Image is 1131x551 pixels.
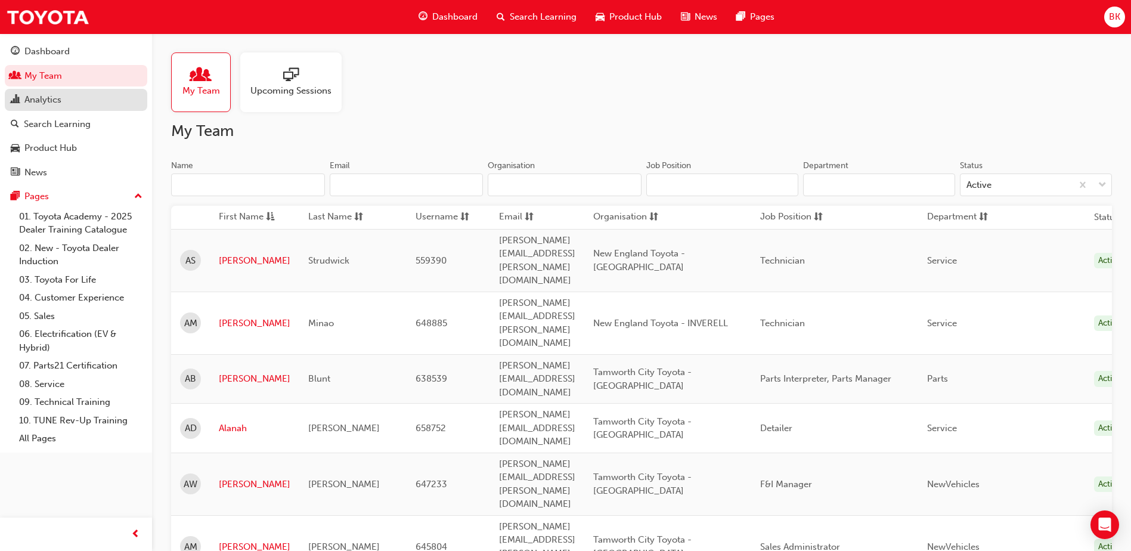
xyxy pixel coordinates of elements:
span: Service [927,318,957,329]
div: Job Position [646,160,691,172]
a: Analytics [5,89,147,111]
span: Pages [750,10,774,24]
button: Pages [5,185,147,208]
a: 08. Service [14,375,147,394]
span: Detailer [760,423,792,434]
span: [PERSON_NAME] [308,479,380,490]
span: Parts Interpreter, Parts Manager [760,373,891,384]
div: Active [1094,253,1125,269]
span: Strudwick [308,255,349,266]
button: Usernamesorting-icon [416,210,481,225]
span: sorting-icon [649,210,658,225]
span: First Name [219,210,264,225]
span: Job Position [760,210,811,225]
span: Service [927,423,957,434]
span: Technician [760,318,805,329]
a: 03. Toyota For Life [14,271,147,289]
a: [PERSON_NAME] [219,254,290,268]
span: Service [927,255,957,266]
div: Search Learning [24,117,91,131]
span: sorting-icon [979,210,988,225]
span: chart-icon [11,95,20,106]
span: News [695,10,717,24]
span: news-icon [681,10,690,24]
a: [PERSON_NAME] [219,478,290,491]
button: DashboardMy TeamAnalyticsSearch LearningProduct HubNews [5,38,147,185]
div: Dashboard [24,45,70,58]
span: Email [499,210,522,225]
span: prev-icon [131,527,140,542]
span: sorting-icon [814,210,823,225]
img: Trak [6,4,89,30]
button: Organisationsorting-icon [593,210,659,225]
a: My Team [5,65,147,87]
div: Status [960,160,983,172]
span: guage-icon [419,10,427,24]
a: guage-iconDashboard [409,5,487,29]
a: 02. New - Toyota Dealer Induction [14,239,147,271]
div: Email [330,160,350,172]
span: search-icon [497,10,505,24]
div: Name [171,160,193,172]
span: [PERSON_NAME][EMAIL_ADDRESS][DOMAIN_NAME] [499,409,575,447]
span: Username [416,210,458,225]
a: All Pages [14,429,147,448]
span: sorting-icon [354,210,363,225]
div: Analytics [24,93,61,107]
div: Open Intercom Messenger [1090,510,1119,539]
th: Status [1094,211,1119,224]
span: Tamworth City Toyota - [GEOGRAPHIC_DATA] [593,416,692,441]
a: Product Hub [5,137,147,159]
span: pages-icon [11,191,20,202]
span: AB [185,372,196,386]
span: Organisation [593,210,647,225]
a: 01. Toyota Academy - 2025 Dealer Training Catalogue [14,208,147,239]
a: 05. Sales [14,307,147,326]
button: First Nameasc-icon [219,210,284,225]
span: search-icon [11,119,19,130]
span: [PERSON_NAME][EMAIL_ADDRESS][PERSON_NAME][DOMAIN_NAME] [499,298,575,349]
a: 09. Technical Training [14,393,147,411]
span: Department [927,210,977,225]
span: Search Learning [510,10,577,24]
a: Alanah [219,422,290,435]
div: Active [1094,420,1125,437]
button: Emailsorting-icon [499,210,565,225]
span: [PERSON_NAME] [308,423,380,434]
span: Blunt [308,373,330,384]
a: Search Learning [5,113,147,135]
span: car-icon [11,143,20,154]
span: BK [1109,10,1120,24]
span: guage-icon [11,47,20,57]
button: Last Namesorting-icon [308,210,374,225]
div: Pages [24,190,49,203]
div: Active [1094,371,1125,387]
div: Active [1094,315,1125,332]
a: 07. Parts21 Certification [14,357,147,375]
span: people-icon [193,67,209,84]
a: car-iconProduct Hub [586,5,671,29]
div: Product Hub [24,141,77,155]
div: Organisation [488,160,535,172]
span: asc-icon [266,210,275,225]
a: pages-iconPages [727,5,784,29]
button: Departmentsorting-icon [927,210,993,225]
span: 648885 [416,318,447,329]
span: AD [185,422,197,435]
span: Tamworth City Toyota - [GEOGRAPHIC_DATA] [593,472,692,496]
span: [PERSON_NAME][EMAIL_ADDRESS][PERSON_NAME][DOMAIN_NAME] [499,459,575,510]
input: Organisation [488,174,642,196]
span: news-icon [11,168,20,178]
span: Parts [927,373,948,384]
button: Job Positionsorting-icon [760,210,826,225]
div: Active [966,178,991,192]
span: pages-icon [736,10,745,24]
span: My Team [182,84,220,98]
span: Product Hub [609,10,662,24]
a: search-iconSearch Learning [487,5,586,29]
a: Dashboard [5,41,147,63]
a: [PERSON_NAME] [219,317,290,330]
span: sorting-icon [460,210,469,225]
span: Last Name [308,210,352,225]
